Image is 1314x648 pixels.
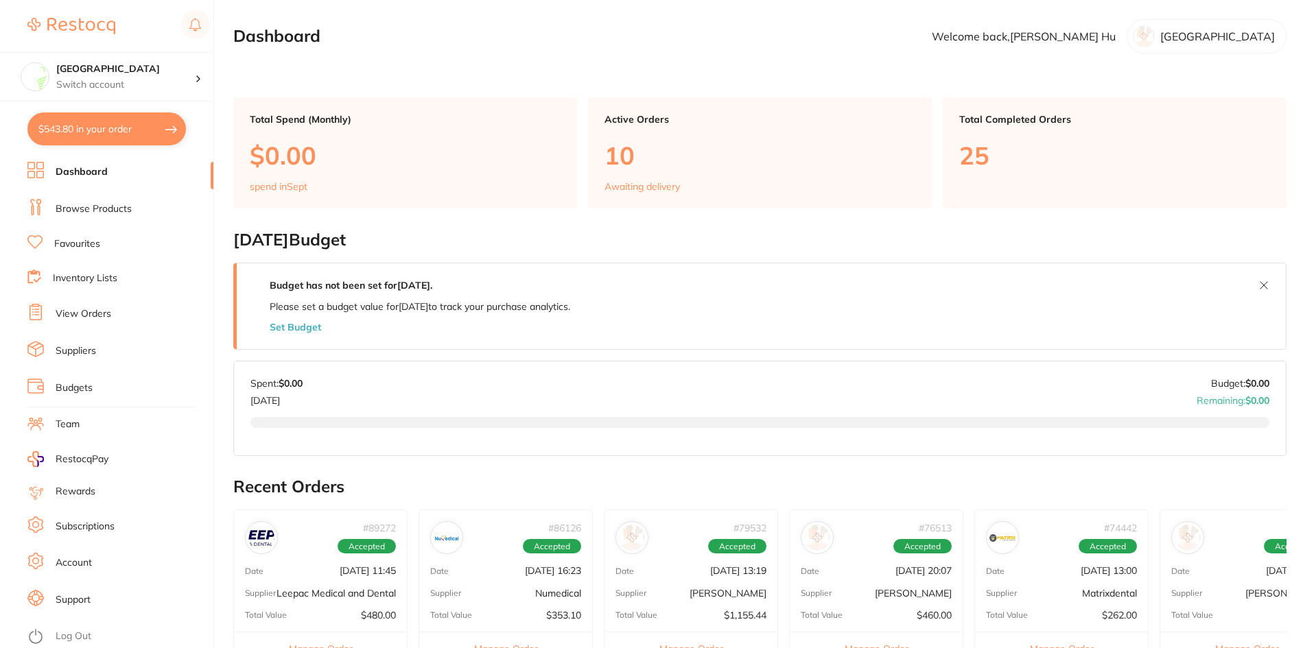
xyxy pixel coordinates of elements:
a: Total Spend (Monthly)$0.00spend inSept [233,97,577,208]
strong: Budget has not been set for [DATE] . [270,279,432,291]
p: Total Value [430,610,472,620]
span: Accepted [338,539,396,554]
a: Restocq Logo [27,10,115,42]
h2: Recent Orders [233,477,1287,496]
img: Henry Schein Halas [804,525,830,551]
p: Supplier [1171,588,1202,598]
p: [DATE] 13:00 [1081,565,1137,576]
p: Total Value [986,610,1028,620]
p: Numedical [535,588,581,599]
p: Spent: [250,378,303,389]
span: RestocqPay [56,453,108,466]
p: Supplier [986,588,1017,598]
p: Date [615,566,634,576]
p: Active Orders [605,114,915,125]
button: Set Budget [270,322,321,333]
a: View Orders [56,307,111,321]
p: Supplier [245,588,276,598]
p: $353.10 [546,610,581,621]
a: Account [56,556,92,570]
strong: $0.00 [1245,377,1269,389]
a: Total Completed Orders25 [943,97,1287,208]
img: Adam Dental [619,525,645,551]
a: Log Out [56,629,91,643]
p: Supplier [801,588,832,598]
p: 25 [959,141,1270,169]
img: Epping Dental Centre [21,63,49,91]
a: Active Orders10Awaiting delivery [588,97,932,208]
p: $0.00 [250,141,561,169]
p: Date [801,566,819,576]
img: Matrixdental [989,525,1016,551]
a: Rewards [56,485,95,499]
p: # 79532 [734,522,766,533]
p: # 76513 [919,522,952,533]
p: $460.00 [917,610,952,621]
p: Total Value [1171,610,1213,620]
p: # 74442 [1104,522,1137,533]
p: $480.00 [361,610,396,621]
a: Suppliers [56,344,96,358]
button: Log Out [27,626,209,648]
p: Supplier [430,588,461,598]
p: $262.00 [1102,610,1137,621]
p: [DATE] 16:23 [525,565,581,576]
a: Team [56,418,80,431]
a: Budgets [56,381,93,395]
p: # 89272 [363,522,396,533]
img: Numedical [434,525,460,551]
p: Please set a budget value for [DATE] to track your purchase analytics. [270,301,570,312]
a: Browse Products [56,202,132,216]
span: Accepted [708,539,766,554]
img: Restocq Logo [27,18,115,34]
h2: Dashboard [233,27,320,46]
h2: [DATE] Budget [233,230,1287,250]
p: Budget: [1211,378,1269,389]
p: Switch account [56,78,195,92]
p: Supplier [615,588,646,598]
p: $1,155.44 [724,610,766,621]
img: Adam Dental [1175,525,1201,551]
p: Leepac Medical and Dental [277,588,396,599]
a: Favourites [54,237,100,251]
p: [GEOGRAPHIC_DATA] [1160,30,1275,43]
a: RestocqPay [27,451,108,467]
button: $543.80 in your order [27,112,186,145]
strong: $0.00 [1245,394,1269,406]
p: [PERSON_NAME] [690,588,766,599]
a: Dashboard [56,165,108,179]
a: Support [56,593,91,607]
p: Matrixdental [1082,588,1137,599]
a: Inventory Lists [53,272,117,285]
a: Subscriptions [56,520,115,533]
img: Leepac Medical and Dental [248,525,274,551]
p: [DATE] 13:19 [710,565,766,576]
p: 10 [605,141,915,169]
p: Total Completed Orders [959,114,1270,125]
p: Date [986,566,1005,576]
p: Welcome back, [PERSON_NAME] Hu [932,30,1116,43]
p: Date [1171,566,1190,576]
img: RestocqPay [27,451,44,467]
p: Total Spend (Monthly) [250,114,561,125]
h4: Epping Dental Centre [56,62,195,76]
span: Accepted [1079,539,1137,554]
p: spend in Sept [250,181,307,192]
p: Total Value [801,610,843,620]
span: Accepted [893,539,952,554]
p: [DATE] [250,389,303,405]
p: # 86126 [548,522,581,533]
p: [DATE] 20:07 [895,565,952,576]
span: Accepted [523,539,581,554]
p: Total Value [615,610,657,620]
p: Remaining: [1197,389,1269,405]
p: Total Value [245,610,287,620]
strong: $0.00 [279,377,303,389]
p: Awaiting delivery [605,181,680,192]
p: Date [245,566,263,576]
p: [DATE] 11:45 [340,565,396,576]
p: [PERSON_NAME] [875,588,952,599]
p: Date [430,566,449,576]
